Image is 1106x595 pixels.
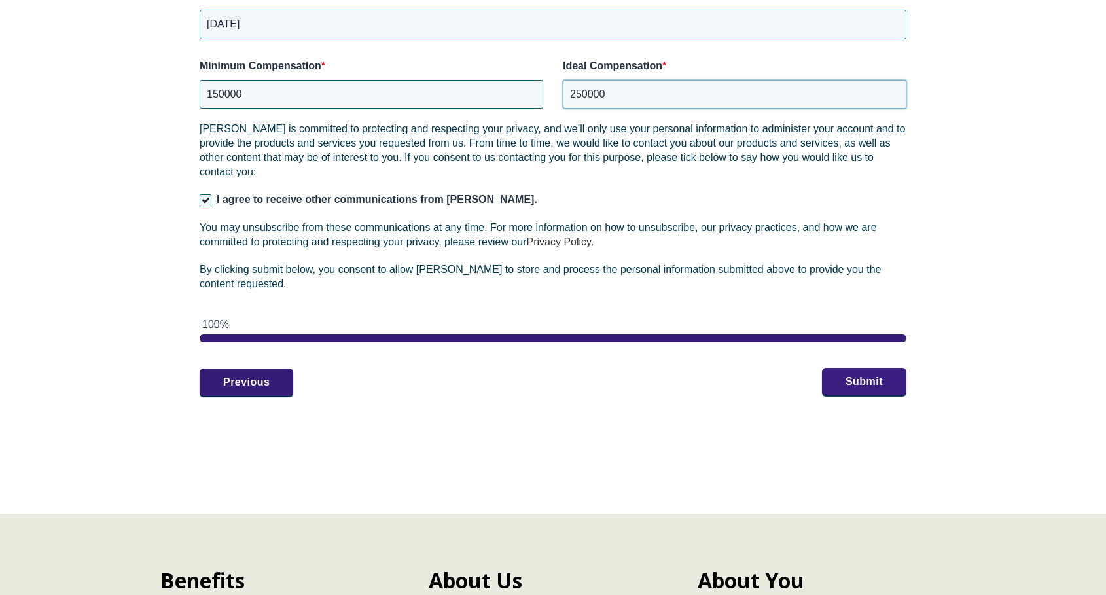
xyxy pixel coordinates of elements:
[822,368,906,395] button: Submit
[563,80,906,109] input: Monthly in USD
[200,262,906,291] p: By clicking submit below, you consent to allow [PERSON_NAME] to store and process the personal in...
[202,317,906,332] div: 100%
[527,236,591,247] a: Privacy Policy
[200,334,906,342] div: page 2 of 2
[563,60,662,71] span: Ideal Compensation
[200,10,906,39] input: MM - DD - YYYY
[200,60,321,71] span: Minimum Compensation
[200,80,543,109] input: Monthly in USD
[200,194,211,206] input: I agree to receive other communications from [PERSON_NAME].
[200,122,906,179] p: [PERSON_NAME] is committed to protecting and respecting your privacy, and we’ll only use your per...
[200,369,293,396] button: Previous
[217,194,537,205] span: I agree to receive other communications from [PERSON_NAME].
[200,221,906,249] p: You may unsubscribe from these communications at any time. For more information on how to unsubsc...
